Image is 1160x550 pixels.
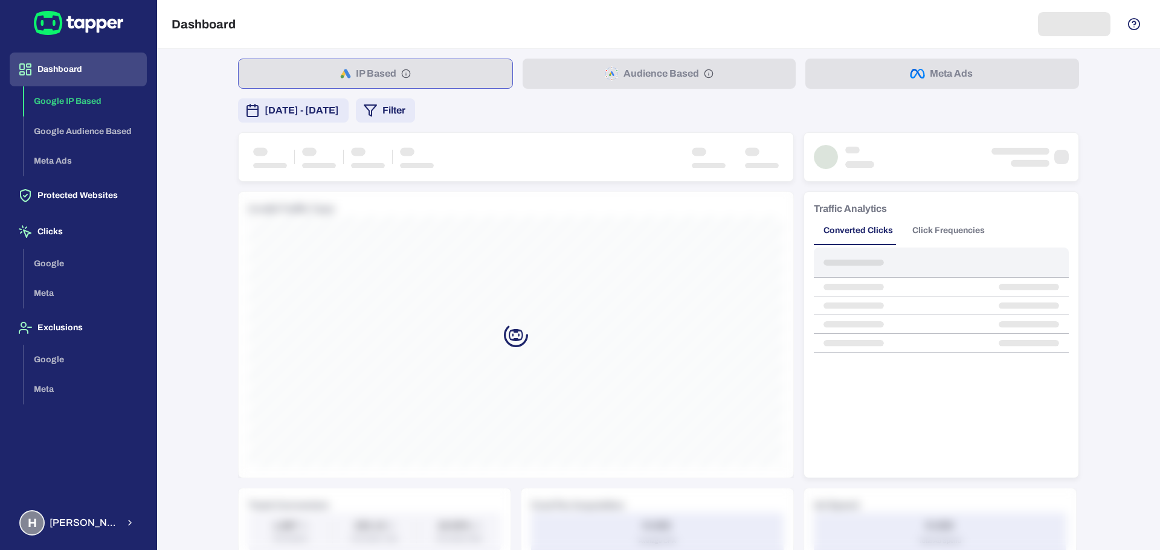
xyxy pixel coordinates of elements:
[356,98,415,123] button: Filter
[10,53,147,86] button: Dashboard
[19,510,45,536] div: H
[10,311,147,345] button: Exclusions
[50,517,118,529] span: [PERSON_NAME] Moaref
[10,63,147,74] a: Dashboard
[265,103,339,118] span: [DATE] - [DATE]
[10,505,147,540] button: H[PERSON_NAME] Moaref
[238,98,349,123] button: [DATE] - [DATE]
[10,322,147,332] a: Exclusions
[10,190,147,200] a: Protected Websites
[10,179,147,213] button: Protected Websites
[814,202,887,216] h6: Traffic Analytics
[10,226,147,236] a: Clicks
[172,17,236,31] h5: Dashboard
[10,215,147,249] button: Clicks
[903,216,994,245] button: Click Frequencies
[814,216,903,245] button: Converted Clicks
